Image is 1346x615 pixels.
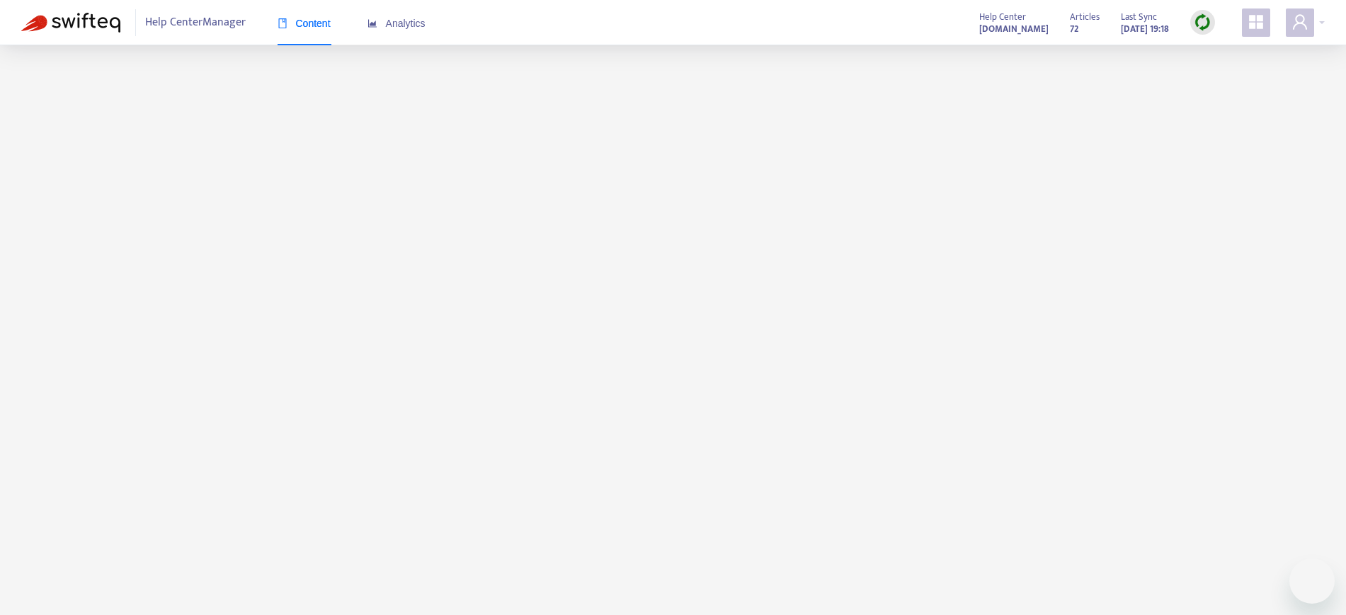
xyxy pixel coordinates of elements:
[1070,21,1078,37] strong: 72
[1070,9,1100,25] span: Articles
[1194,13,1211,31] img: sync.dc5367851b00ba804db3.png
[1121,21,1169,37] strong: [DATE] 19:18
[1121,9,1157,25] span: Last Sync
[145,9,246,36] span: Help Center Manager
[278,18,287,28] span: book
[278,18,331,29] span: Content
[979,21,1049,37] a: [DOMAIN_NAME]
[21,13,120,33] img: Swifteq
[979,9,1026,25] span: Help Center
[1291,13,1308,30] span: user
[367,18,377,28] span: area-chart
[367,18,426,29] span: Analytics
[1289,558,1335,604] iframe: Button to launch messaging window
[1248,13,1265,30] span: appstore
